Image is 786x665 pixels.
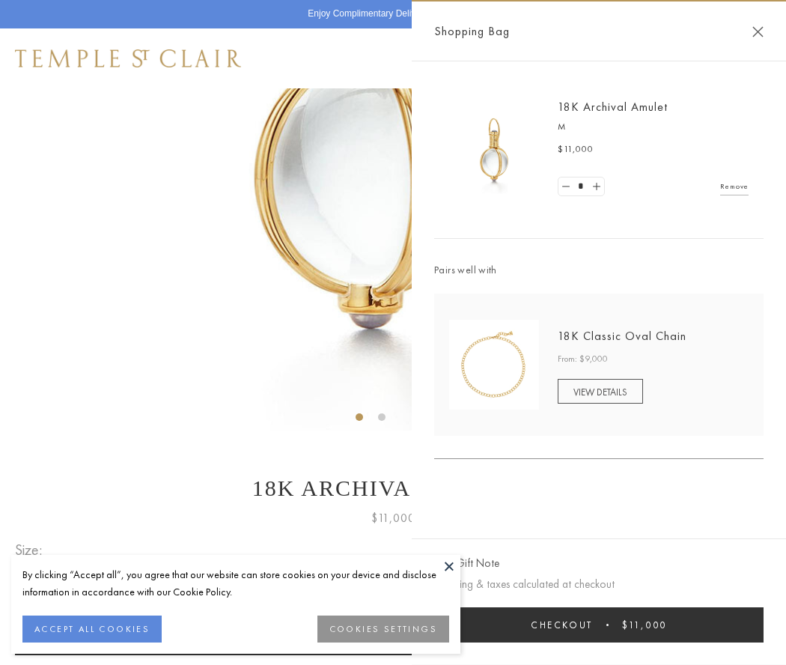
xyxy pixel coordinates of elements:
[558,328,686,344] a: 18K Classic Oval Chain
[531,619,593,631] span: Checkout
[434,607,764,643] button: Checkout $11,000
[558,120,749,135] p: M
[558,352,608,367] span: From: $9,000
[434,22,510,41] span: Shopping Bag
[449,105,539,195] img: 18K Archival Amulet
[22,566,449,601] div: By clicking “Accept all”, you agree that our website can store cookies on your device and disclos...
[558,379,643,404] a: VIEW DETAILS
[434,261,764,279] span: Pairs well with
[752,26,764,37] button: Close Shopping Bag
[308,7,470,22] p: Enjoy Complimentary Delivery & Returns
[15,476,771,501] h1: 18K Archival Amulet
[720,178,749,195] a: Remove
[434,575,764,594] p: Shipping & taxes calculated at checkout
[434,554,499,573] button: Add Gift Note
[22,616,162,643] button: ACCEPT ALL COOKIES
[558,177,573,196] a: Set quantity to 0
[588,177,603,196] a: Set quantity to 2
[317,616,449,643] button: COOKIES SETTINGS
[15,49,241,67] img: Temple St. Clair
[371,508,415,528] span: $11,000
[15,538,48,562] span: Size:
[558,99,668,115] a: 18K Archival Amulet
[449,320,539,410] img: N88865-OV18
[558,142,594,157] span: $11,000
[573,386,627,398] span: VIEW DETAILS
[622,619,667,631] span: $11,000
